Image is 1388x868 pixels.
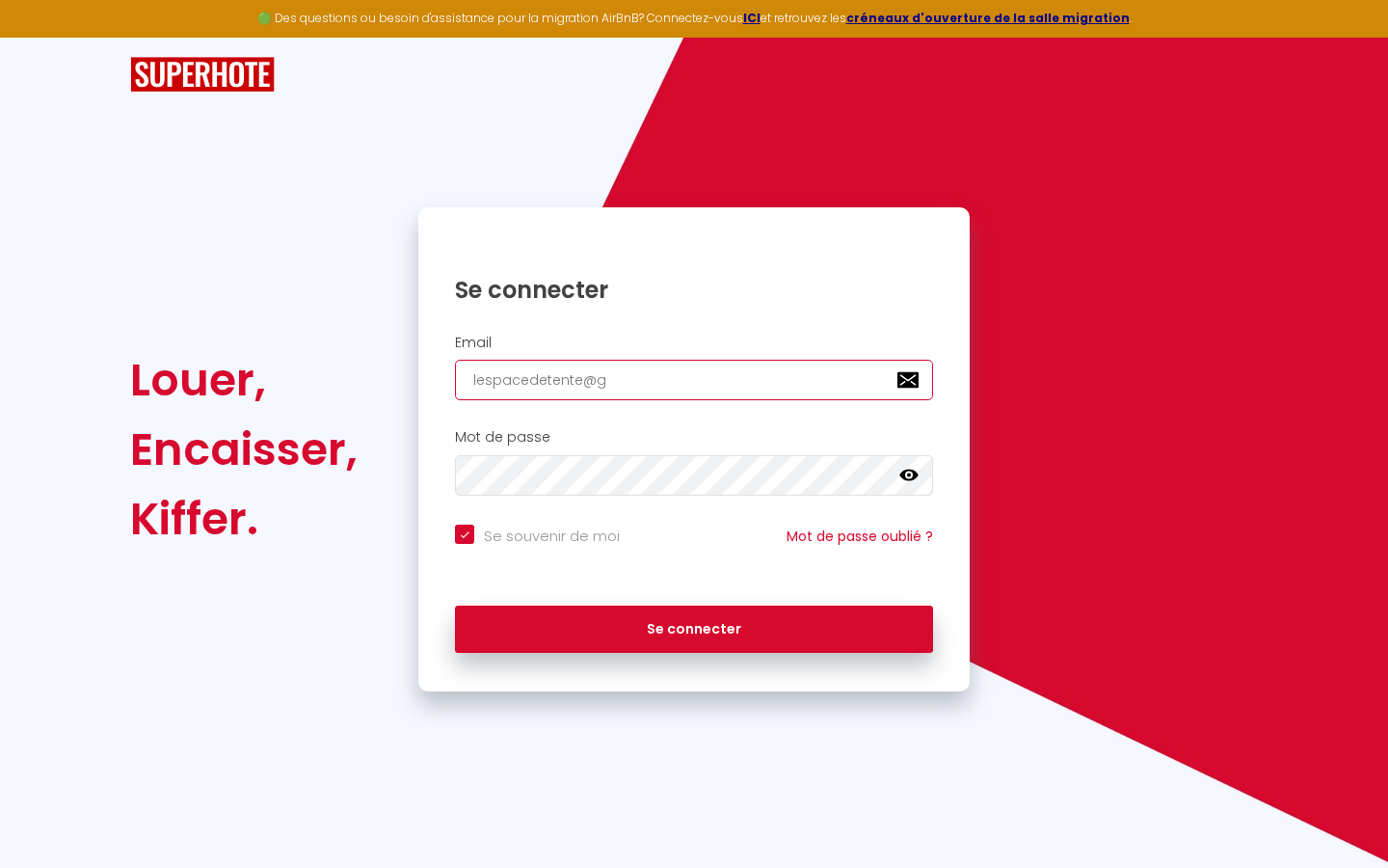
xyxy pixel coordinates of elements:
[455,335,933,351] h2: Email
[130,345,358,415] div: Louer,
[787,527,933,546] a: Mot de passe oublié ?
[743,10,761,26] a: ICI
[455,429,933,446] h2: Mot de passe
[130,57,275,93] img: SuperHote logo
[455,360,933,400] input: Ton Email
[455,606,933,654] button: Se connecter
[130,415,358,484] div: Encaisser,
[846,10,1130,26] a: créneaux d'ouverture de la salle migration
[455,275,933,305] h1: Se connecter
[15,8,73,66] button: Ouvrir le widget de chat LiveChat
[130,484,358,554] div: Kiffer.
